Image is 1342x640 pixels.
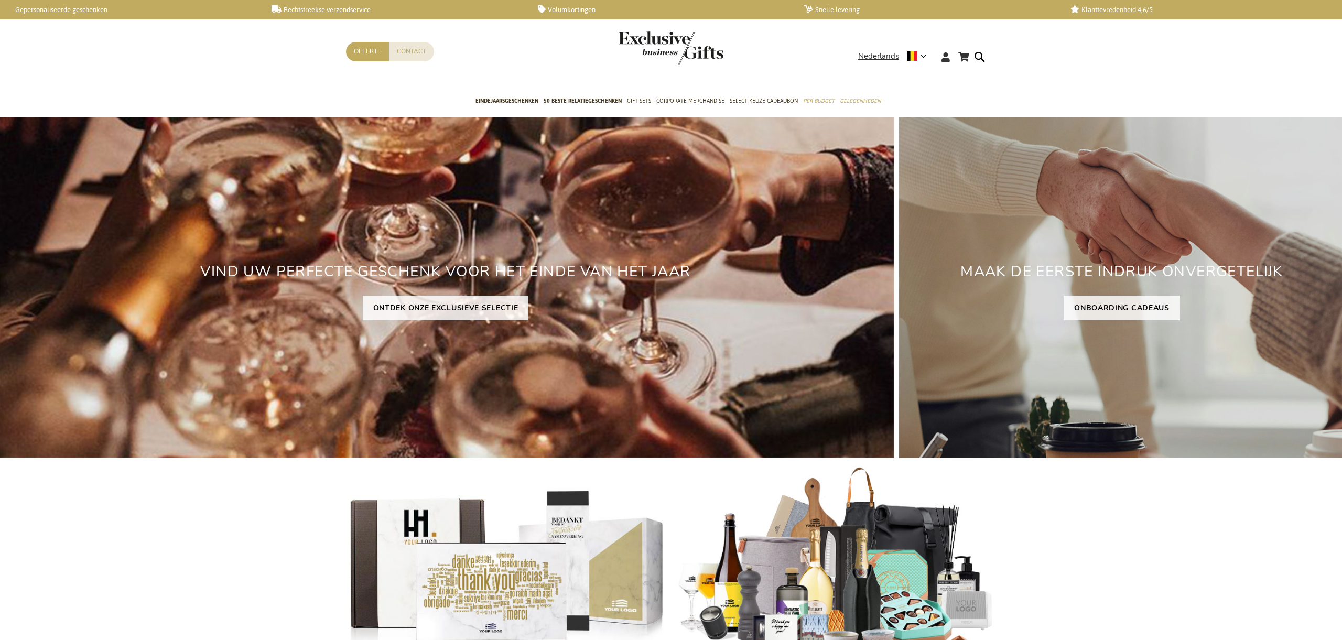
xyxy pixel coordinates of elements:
[346,42,389,61] a: Offerte
[619,31,723,66] img: Exclusive Business gifts logo
[840,95,881,106] span: Gelegenheden
[619,31,671,66] a: store logo
[804,5,1054,14] a: Snelle levering
[627,95,651,106] span: Gift Sets
[858,50,899,62] span: Nederlands
[858,50,933,62] div: Nederlands
[1070,5,1320,14] a: Klanttevredenheid 4,6/5
[5,5,255,14] a: Gepersonaliseerde geschenken
[272,5,521,14] a: Rechtstreekse verzendservice
[730,95,798,106] span: Select Keuze Cadeaubon
[475,95,538,106] span: Eindejaarsgeschenken
[656,95,724,106] span: Corporate Merchandise
[1064,296,1180,320] a: ONBOARDING CADEAUS
[803,95,835,106] span: Per Budget
[363,296,529,320] a: ONTDEK ONZE EXCLUSIEVE SELECTIE
[389,42,434,61] a: Contact
[544,95,622,106] span: 50 beste relatiegeschenken
[538,5,787,14] a: Volumkortingen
